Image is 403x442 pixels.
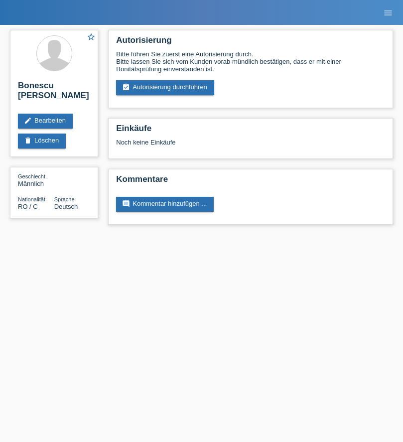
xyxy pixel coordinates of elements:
[116,124,385,139] h2: Einkäufe
[18,196,45,202] span: Nationalität
[87,32,96,43] a: star_border
[122,200,130,208] i: comment
[122,83,130,91] i: assignment_turned_in
[116,80,214,95] a: assignment_turned_inAutorisierung durchführen
[18,81,90,106] h2: Bonescu [PERSON_NAME]
[116,139,385,153] div: Noch keine Einkäufe
[87,32,96,41] i: star_border
[116,50,385,73] div: Bitte führen Sie zuerst eine Autorisierung durch. Bitte lassen Sie sich vom Kunden vorab mündlich...
[378,9,398,15] a: menu
[18,114,73,129] a: editBearbeiten
[116,197,214,212] a: commentKommentar hinzufügen ...
[24,137,32,145] i: delete
[18,173,45,179] span: Geschlecht
[116,35,385,50] h2: Autorisierung
[18,134,66,148] a: deleteLöschen
[18,203,38,210] span: Rumänien / C / 28.08.2021
[54,203,78,210] span: Deutsch
[24,117,32,125] i: edit
[54,196,75,202] span: Sprache
[18,172,54,187] div: Männlich
[116,174,385,189] h2: Kommentare
[383,8,393,18] i: menu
